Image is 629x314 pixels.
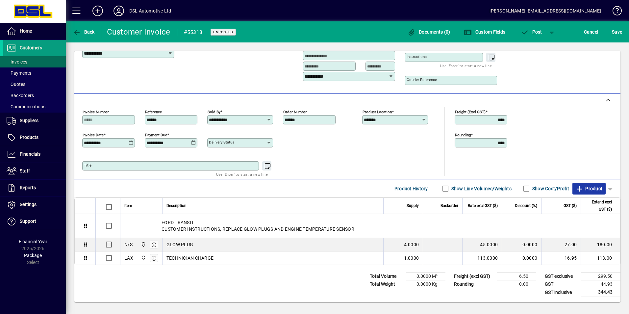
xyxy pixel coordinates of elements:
span: GST ($) [564,202,577,209]
button: Product [572,183,606,195]
div: [PERSON_NAME] [EMAIL_ADDRESS][DOMAIN_NAME] [490,6,601,16]
span: Invoices [7,59,27,65]
span: 1.0000 [404,255,419,261]
div: DSL Automotive Ltd [129,6,171,16]
a: Communications [3,101,66,112]
app-page-header-button: Back [66,26,102,38]
a: Home [3,23,66,39]
button: Product History [392,183,431,195]
td: GST [541,280,581,288]
span: ave [612,27,622,37]
mat-label: Reference [145,110,162,114]
button: Add [87,5,108,17]
span: Support [20,219,36,224]
span: Products [20,135,38,140]
span: Central [139,241,147,248]
mat-label: Product location [363,110,392,114]
mat-hint: Use 'Enter' to start a new line [440,62,492,69]
div: Customer Invoice [107,27,170,37]
span: Custom Fields [464,29,505,35]
span: Home [20,28,32,34]
a: Financials [3,146,66,163]
mat-label: Courier Reference [407,77,437,82]
label: Show Line Volumes/Weights [450,185,512,192]
td: Total Weight [366,280,406,288]
mat-label: Invoice date [83,133,104,137]
span: Staff [20,168,30,173]
mat-label: Order number [283,110,307,114]
span: Extend excl GST ($) [585,198,612,213]
span: Quotes [7,82,25,87]
button: Custom Fields [462,26,507,38]
a: Payments [3,67,66,79]
a: Invoices [3,56,66,67]
span: Communications [7,104,45,109]
span: Suppliers [20,118,38,123]
span: S [612,29,615,35]
span: Supply [407,202,419,209]
td: Total Volume [366,273,406,280]
td: 113.00 [581,251,620,265]
button: Post [517,26,545,38]
button: Documents (0) [406,26,452,38]
mat-hint: Use 'Enter' to start a new line [216,170,268,178]
td: 0.00 [497,280,536,288]
mat-label: Freight (excl GST) [455,110,486,114]
div: FORD TRANSIT CUSTOMER INSTRUCTIONS, REPLACE GLOW PLUGS AND ENGINE TEMPERATURE SENSOR [120,214,620,238]
span: Description [166,202,187,209]
span: Rate excl GST ($) [468,202,498,209]
td: 180.00 [581,238,620,251]
mat-label: Instructions [407,54,427,59]
td: GST exclusive [541,273,581,280]
td: 16.95 [541,251,581,265]
span: Customers [20,45,42,50]
span: Discount (%) [515,202,537,209]
button: Back [71,26,96,38]
div: LAX [124,255,133,261]
a: Knowledge Base [608,1,621,23]
span: Financials [20,151,40,157]
a: Backorders [3,90,66,101]
mat-label: Sold by [208,110,220,114]
mat-label: Delivery status [209,140,234,144]
td: 299.50 [581,273,620,280]
a: Products [3,129,66,146]
span: Package [24,253,42,258]
span: Financial Year [19,239,47,244]
span: Settings [20,202,37,207]
td: Rounding [451,280,497,288]
span: Unposted [213,30,233,34]
td: 344.43 [581,288,620,297]
span: Payments [7,70,31,76]
td: 0.0000 M³ [406,273,445,280]
span: Cancel [584,27,598,37]
span: P [532,29,535,35]
span: Reports [20,185,36,190]
td: 0.0000 [502,238,541,251]
mat-label: Invoice number [83,110,109,114]
span: TECHNICIAN CHARGE [166,255,214,261]
mat-label: Rounding [455,133,471,137]
span: 4.0000 [404,241,419,248]
span: Back [73,29,95,35]
td: 0.0000 [502,251,541,265]
span: GLOW PLUG [166,241,193,248]
td: 27.00 [541,238,581,251]
a: Quotes [3,79,66,90]
a: Reports [3,180,66,196]
div: N/S [124,241,133,248]
mat-label: Title [84,163,91,168]
span: Item [124,202,132,209]
div: 45.0000 [466,241,498,248]
button: Profile [108,5,129,17]
div: 113.0000 [466,255,498,261]
span: Backorder [440,202,458,209]
label: Show Cost/Profit [531,185,569,192]
td: Freight (excl GST) [451,273,497,280]
td: 0.0000 Kg [406,280,445,288]
td: 6.50 [497,273,536,280]
span: Documents (0) [408,29,450,35]
a: Support [3,213,66,230]
td: GST inclusive [541,288,581,297]
span: Central [139,254,147,262]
